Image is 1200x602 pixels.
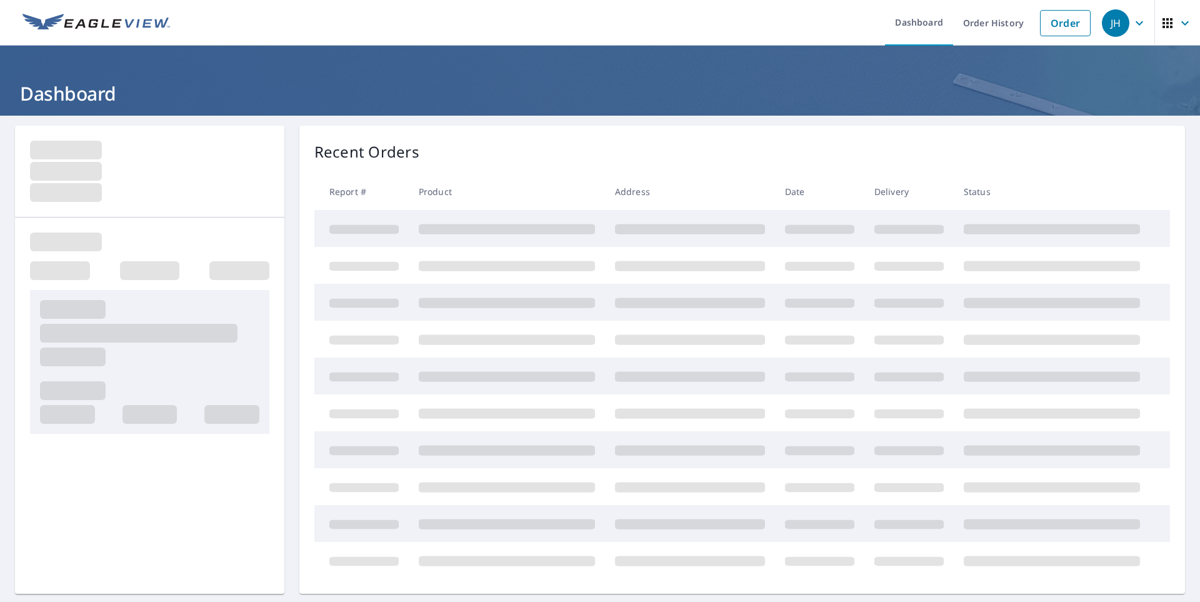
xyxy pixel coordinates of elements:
th: Report # [314,173,409,210]
th: Date [775,173,864,210]
h1: Dashboard [15,81,1185,106]
th: Delivery [864,173,954,210]
th: Status [954,173,1150,210]
img: EV Logo [22,14,170,33]
p: Recent Orders [314,141,419,163]
th: Address [605,173,775,210]
div: JH [1102,9,1129,37]
th: Product [409,173,605,210]
a: Order [1040,10,1091,36]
